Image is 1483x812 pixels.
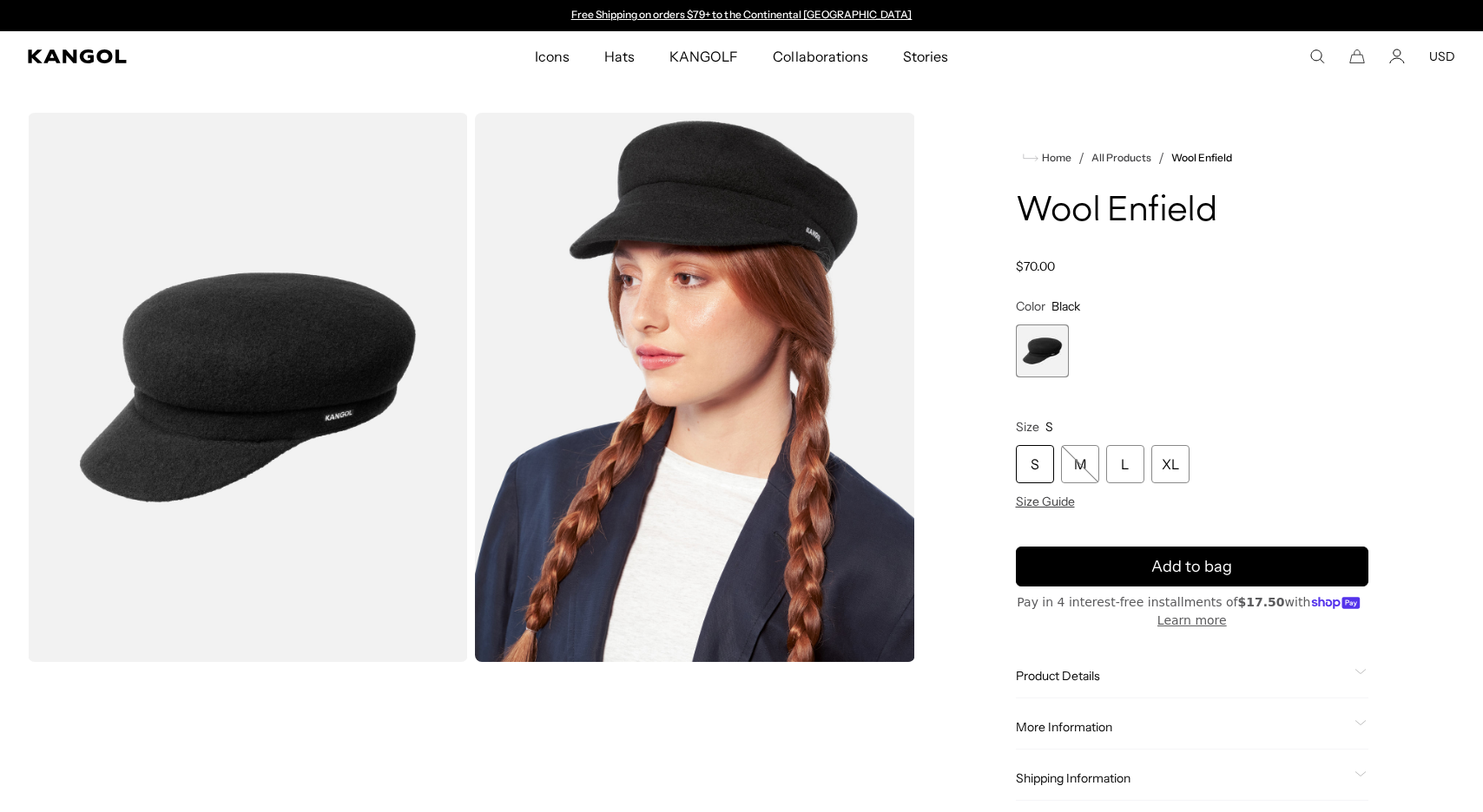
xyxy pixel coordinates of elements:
[1016,147,1369,168] nav: breadcrumbs
[517,31,587,82] a: Icons
[1038,152,1071,164] span: Home
[1091,152,1151,164] a: All Products
[1023,150,1071,166] a: Home
[1016,298,1045,314] span: Color
[587,31,652,82] a: Hats
[1389,49,1405,64] a: Account
[669,31,738,82] span: KANGOLF
[1016,419,1039,435] span: Size
[535,31,570,82] span: Icons
[563,9,920,23] slideshow-component: Announcement bar
[1309,49,1325,64] summary: Search here
[1045,419,1053,435] span: S
[1106,445,1144,483] div: L
[475,113,915,662] img: black
[1016,193,1369,231] h1: Wool Enfield
[1016,445,1054,483] div: S
[1151,555,1232,579] span: Add to bag
[886,31,966,82] a: Stories
[1016,259,1055,274] span: $70.00
[1061,445,1099,483] div: M
[1051,298,1080,314] span: Black
[1016,547,1369,586] button: Add to bag
[1016,324,1069,377] div: 1 of 1
[563,9,920,23] div: 1 of 2
[755,31,885,82] a: Collaborations
[903,31,948,82] span: Stories
[28,49,354,63] a: Kangol
[604,31,635,82] span: Hats
[773,31,867,82] span: Collaborations
[28,113,468,662] img: color-black
[1429,49,1455,64] button: USD
[1016,719,1348,735] span: More Information
[1151,147,1164,168] li: /
[1016,770,1348,786] span: Shipping Information
[1016,324,1069,377] label: Black
[571,8,913,21] a: Free Shipping on orders $79+ to the Continental [GEOGRAPHIC_DATA]
[1071,147,1084,168] li: /
[563,9,920,23] div: Announcement
[1151,445,1190,483] div: XL
[1016,494,1075,509] span: Size Guide
[652,31,755,82] a: KANGOLF
[1349,49,1365,64] button: Cart
[1016,668,1348,684] span: Product Details
[1171,152,1232,164] a: Wool Enfield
